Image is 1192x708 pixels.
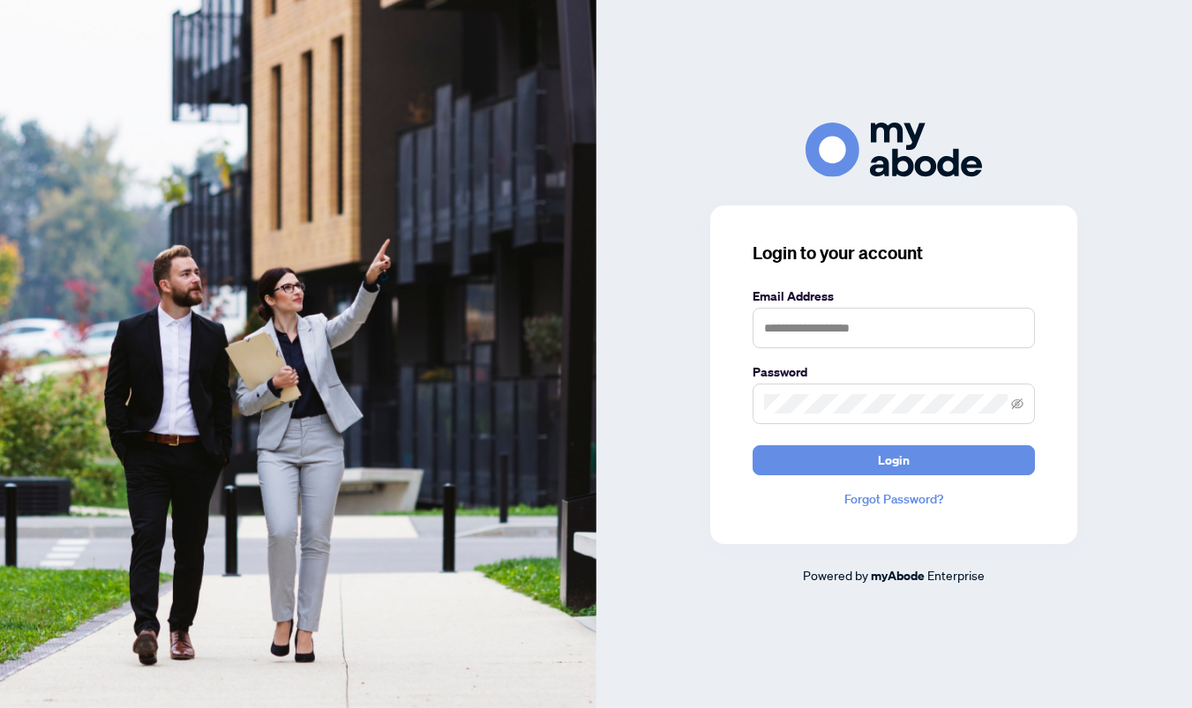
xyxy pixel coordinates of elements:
[753,445,1035,475] button: Login
[753,241,1035,265] h3: Login to your account
[806,123,982,176] img: ma-logo
[871,566,925,585] a: myAbode
[753,489,1035,509] a: Forgot Password?
[803,567,868,583] span: Powered by
[753,287,1035,306] label: Email Address
[1011,398,1023,410] span: eye-invisible
[878,446,910,474] span: Login
[927,567,985,583] span: Enterprise
[753,362,1035,382] label: Password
